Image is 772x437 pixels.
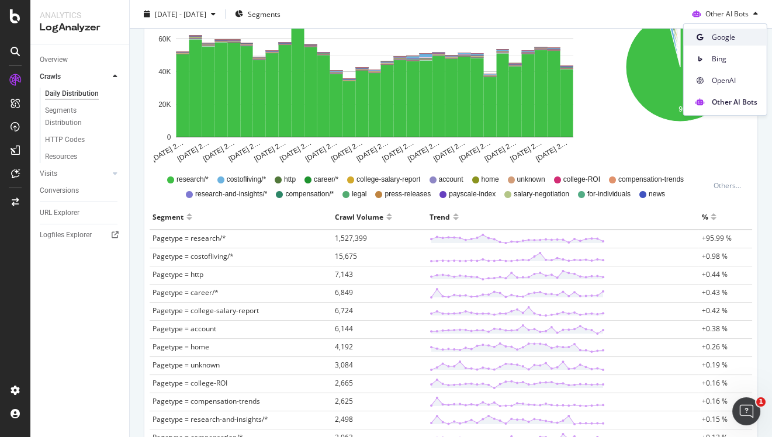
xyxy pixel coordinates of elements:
span: 15,675 [335,251,357,261]
a: Daily Distribution [45,88,121,100]
a: Logfiles Explorer [40,229,121,241]
div: URL Explorer [40,207,79,219]
button: Segments [230,5,285,23]
span: Pagetype = compensation-trends [153,396,260,406]
span: 2,665 [335,378,353,388]
span: 1 [756,397,766,407]
span: account [438,175,463,185]
div: Crawl Volume [335,207,383,226]
div: HTTP Codes [45,134,85,146]
a: Visits [40,168,109,180]
span: Pagetype = college-ROI [153,378,227,388]
span: 6,724 [335,306,353,315]
a: Resources [45,151,121,163]
span: Pagetype = costofliving/* [153,251,234,261]
span: +0.16 % [701,378,727,388]
div: Trend [430,207,450,226]
span: 2,625 [335,396,353,406]
span: +95.99 % [701,233,731,243]
span: research/* [176,175,209,185]
span: payscale-index [449,189,496,199]
span: Other AI Bots [705,9,749,19]
text: 96% [678,106,693,114]
span: salary-negotiation [514,189,569,199]
a: URL Explorer [40,207,121,219]
span: research-and-insights/* [195,189,267,199]
a: Overview [40,54,121,66]
span: +0.19 % [701,360,727,370]
span: +0.15 % [701,414,727,424]
span: OpenAI [712,75,757,86]
span: +0.38 % [701,324,727,334]
span: Segments [248,9,281,19]
span: press-releases [385,189,431,199]
span: +0.26 % [701,342,727,352]
span: Pagetype = home [153,342,209,352]
div: Segments Distribution [45,105,110,129]
span: 7,143 [335,269,353,279]
span: [DATE] - [DATE] [155,9,206,19]
text: 60K [158,35,171,43]
span: compensation-trends [618,175,684,185]
span: Pagetype = http [153,269,203,279]
span: +0.44 % [701,269,727,279]
div: Analytics [40,9,120,21]
span: 1,527,399 [335,233,367,243]
a: Conversions [40,185,121,197]
span: unknown [517,175,545,185]
div: Overview [40,54,68,66]
div: Others... [714,181,746,190]
span: Pagetype = research-and-insights/* [153,414,268,424]
span: 6,849 [335,287,353,297]
span: Pagetype = college-salary-report [153,306,259,315]
span: college-ROI [563,175,600,185]
text: 40K [158,68,171,76]
span: career/* [314,175,338,185]
iframe: Intercom live chat [732,397,760,425]
span: home [482,175,499,185]
div: Visits [40,168,57,180]
span: 6,144 [335,324,353,334]
span: 4,192 [335,342,353,352]
span: http [284,175,296,185]
div: Segment [153,207,184,226]
span: Pagetype = unknown [153,360,220,370]
span: for-individuals [587,189,631,199]
span: +0.43 % [701,287,727,297]
span: +0.98 % [701,251,727,261]
div: Conversions [40,185,79,197]
span: news [649,189,665,199]
span: Google [712,32,757,43]
span: costofliving/* [227,175,266,185]
button: Other AI Bots [687,5,763,23]
div: Daily Distribution [45,88,99,100]
span: college-salary-report [356,175,420,185]
text: 0 [167,133,171,141]
button: [DATE] - [DATE] [139,5,220,23]
a: HTTP Codes [45,134,121,146]
text: 20K [158,100,171,109]
div: Crawls [40,71,61,83]
a: Crawls [40,71,109,83]
span: legal [352,189,366,199]
span: +0.42 % [701,306,727,315]
span: compensation/* [285,189,334,199]
div: % [701,207,708,226]
span: 2,498 [335,414,353,424]
span: Bing [712,54,757,64]
span: Pagetype = career/* [153,287,219,297]
div: LogAnalyzer [40,21,120,34]
div: Logfiles Explorer [40,229,92,241]
span: Other AI Bots [712,97,757,107]
span: Pagetype = research/* [153,233,226,243]
span: +0.16 % [701,396,727,406]
div: Resources [45,151,77,163]
span: 3,084 [335,360,353,370]
span: Pagetype = account [153,324,216,334]
a: Segments Distribution [45,105,121,129]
